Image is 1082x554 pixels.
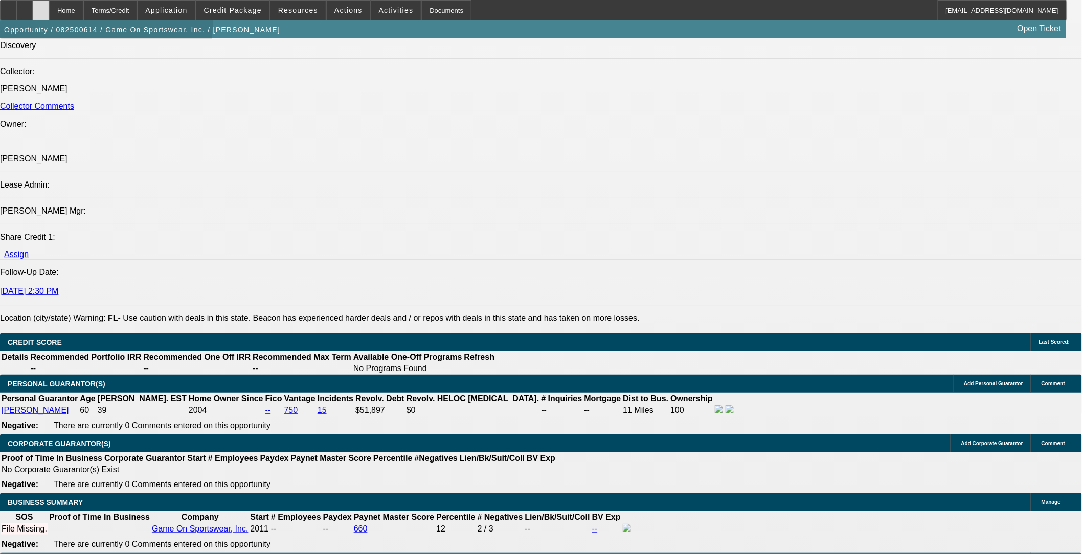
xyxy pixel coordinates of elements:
[584,405,622,416] td: --
[250,523,269,535] td: 2011
[143,352,251,362] th: Recommended One Off IRR
[355,405,405,416] td: $51,897
[196,1,269,20] button: Credit Package
[204,6,262,14] span: Credit Package
[464,352,495,362] th: Refresh
[187,454,206,463] b: Start
[265,394,282,403] b: Fico
[353,363,463,374] td: No Programs Found
[143,363,251,374] td: --
[8,440,111,448] span: CORPORATE GUARANTOR(S)
[715,405,723,413] img: facebook-icon.png
[1013,20,1065,37] a: Open Ticket
[108,314,118,322] b: FL
[961,441,1023,446] span: Add Corporate Guarantor
[8,338,62,347] span: CREDIT SCORE
[584,394,621,403] b: Mortgage
[623,524,631,532] img: facebook-icon.png
[1,352,29,362] th: Details
[726,405,734,413] img: linkedin-icon.png
[527,454,555,463] b: BV Exp
[415,454,458,463] b: #Negatives
[97,405,187,416] td: 39
[189,406,207,414] span: 2004
[30,352,142,362] th: Recommended Portfolio IRR
[252,363,352,374] td: --
[1,453,103,464] th: Proof of Time In Business
[2,406,69,414] a: [PERSON_NAME]
[478,513,523,521] b: # Negatives
[318,406,327,414] a: 15
[271,513,321,521] b: # Employees
[2,540,38,548] b: Negative:
[379,6,414,14] span: Activities
[1042,499,1061,505] span: Manage
[327,1,370,20] button: Actions
[30,363,142,374] td: --
[670,394,713,403] b: Ownership
[373,454,412,463] b: Percentile
[284,394,315,403] b: Vantage
[2,480,38,489] b: Negative:
[2,421,38,430] b: Negative:
[436,513,475,521] b: Percentile
[478,524,523,534] div: 2 / 3
[323,513,352,521] b: Paydex
[79,405,96,416] td: 60
[334,6,363,14] span: Actions
[541,394,582,403] b: # Inquiries
[964,381,1023,386] span: Add Personal Guarantor
[80,394,95,403] b: Age
[4,26,280,34] span: Opportunity / 082500614 / Game On Sportswear, Inc. / [PERSON_NAME]
[354,524,368,533] a: 660
[252,352,352,362] th: Recommended Max Term
[208,454,258,463] b: # Employees
[4,250,29,259] a: Assign
[2,524,47,534] div: File Missing.
[265,406,271,414] a: --
[318,394,353,403] b: Incidents
[436,524,475,534] div: 12
[623,405,669,416] td: 11 Miles
[525,523,591,535] td: --
[460,454,525,463] b: Lien/Bk/Suit/Coll
[623,394,669,403] b: Dist to Bus.
[145,6,187,14] span: Application
[407,394,539,403] b: Revolv. HELOC [MEDICAL_DATA].
[108,314,640,322] label: - Use caution with deals in this state. Beacon has experienced harder deals and / or repos with d...
[8,380,105,388] span: PERSONAL GUARANTOR(S)
[251,513,269,521] b: Start
[1039,339,1070,345] span: Last Scored:
[182,513,219,521] b: Company
[284,406,298,414] a: 750
[270,1,326,20] button: Resources
[138,1,195,20] button: Application
[406,405,540,416] td: $0
[353,352,463,362] th: Available One-Off Programs
[2,394,78,403] b: Personal Guarantor
[592,513,621,521] b: BV Exp
[1,465,560,475] td: No Corporate Guarantor(s) Exist
[525,513,590,521] b: Lien/Bk/Suit/Coll
[104,454,185,463] b: Corporate Guarantor
[1,512,48,522] th: SOS
[152,524,249,533] a: Game On Sportswear, Inc.
[54,480,270,489] span: There are currently 0 Comments entered on this opportunity
[54,421,270,430] span: There are currently 0 Comments entered on this opportunity
[49,512,150,522] th: Proof of Time In Business
[354,513,434,521] b: Paynet Master Score
[355,394,404,403] b: Revolv. Debt
[1042,381,1065,386] span: Comment
[189,394,263,403] b: Home Owner Since
[54,540,270,548] span: There are currently 0 Comments entered on this opportunity
[592,524,598,533] a: --
[260,454,289,463] b: Paydex
[271,524,277,533] span: --
[1042,441,1065,446] span: Comment
[540,405,582,416] td: --
[8,498,83,506] span: BUSINESS SUMMARY
[291,454,371,463] b: Paynet Master Score
[371,1,421,20] button: Activities
[323,523,352,535] td: --
[670,405,713,416] td: 100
